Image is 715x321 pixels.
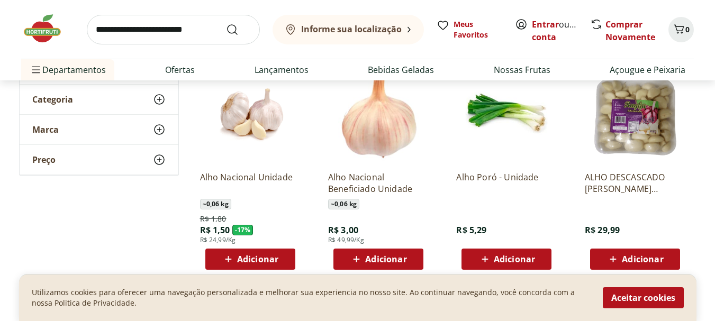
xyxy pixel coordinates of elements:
b: Informe sua localização [301,23,402,35]
p: Utilizamos cookies para oferecer uma navegação personalizada e melhorar sua experiencia no nosso ... [32,287,590,308]
span: R$ 1,50 [200,224,230,236]
span: R$ 24,99/Kg [200,236,236,244]
span: Categoria [32,94,73,105]
span: 0 [685,24,690,34]
span: Departamentos [30,57,106,82]
span: Adicionar [494,255,535,263]
span: Preço [32,154,56,165]
a: Lançamentos [255,63,309,76]
span: - 17 % [232,225,254,235]
img: Alho Nacional Beneficiado Unidade [328,62,429,163]
a: Alho Nacional Beneficiado Unidade [328,171,429,195]
a: Meus Favoritos [437,19,502,40]
button: Adicionar [461,249,551,270]
span: R$ 49,99/Kg [328,236,364,244]
a: Nossas Frutas [494,63,550,76]
a: Bebidas Geladas [368,63,434,76]
span: R$ 1,80 [200,214,227,224]
a: Açougue e Peixaria [610,63,685,76]
a: ALHO DESCASCADO [PERSON_NAME] SELECIONADO 300G [585,171,685,195]
span: Adicionar [622,255,663,263]
a: Alho Poró - Unidade [456,171,557,195]
button: Adicionar [205,249,295,270]
span: R$ 3,00 [328,224,358,236]
input: search [87,15,260,44]
span: Adicionar [365,255,406,263]
button: Marca [20,115,178,144]
img: ALHO DESCASCADO RAYKA SELECIONADO 300G [585,62,685,163]
button: Preço [20,145,178,175]
a: Alho Nacional Unidade [200,171,301,195]
button: Carrinho [668,17,694,42]
button: Submit Search [226,23,251,36]
span: ~ 0,06 kg [328,199,359,209]
span: R$ 29,99 [585,224,620,236]
span: R$ 5,29 [456,224,486,236]
a: Entrar [532,19,559,30]
img: Hortifruti [21,13,74,44]
span: ou [532,18,579,43]
span: Adicionar [237,255,278,263]
button: Informe sua localização [273,15,424,44]
a: Ofertas [165,63,195,76]
img: Alho Poró - Unidade [456,62,557,163]
span: ~ 0,06 kg [200,199,231,209]
span: Meus Favoritos [454,19,502,40]
span: Marca [32,124,59,135]
button: Adicionar [333,249,423,270]
button: Menu [30,57,42,82]
img: Alho Nacional Unidade [200,62,301,163]
button: Categoria [20,85,178,114]
button: Aceitar cookies [603,287,684,308]
a: Comprar Novamente [605,19,655,43]
a: Criar conta [532,19,590,43]
button: Adicionar [590,249,680,270]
